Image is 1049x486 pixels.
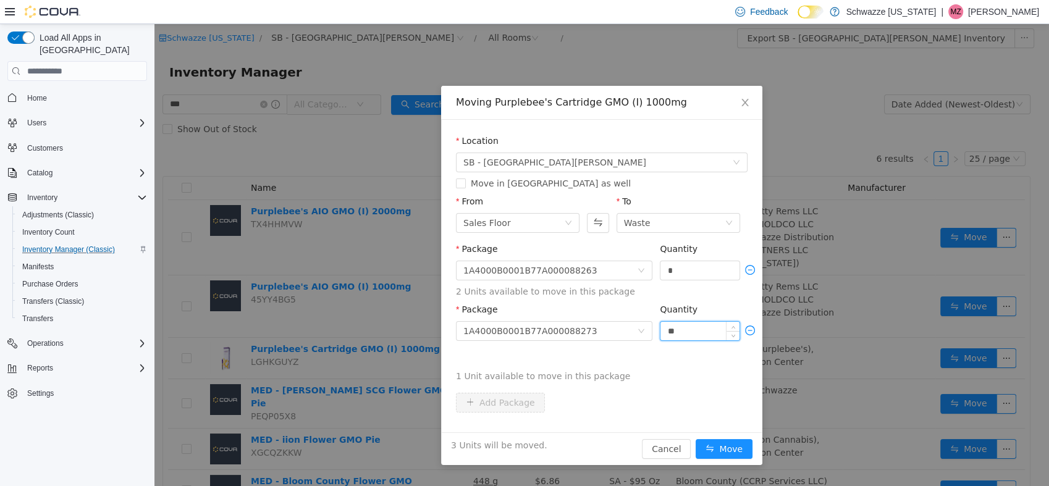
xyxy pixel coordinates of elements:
[309,190,356,208] div: Sales Floor
[22,140,147,156] span: Customers
[311,154,481,164] span: Move in [GEOGRAPHIC_DATA] as well
[506,298,585,316] input: Quantity
[578,135,586,143] i: icon: down
[17,294,147,309] span: Transfers (Classic)
[22,296,84,306] span: Transfers (Classic)
[27,93,47,103] span: Home
[17,294,89,309] a: Transfers (Classic)
[432,189,454,209] button: Swap
[22,190,62,205] button: Inventory
[309,298,443,316] div: 1A4000B0001B77A000088273
[309,129,492,148] span: SB - Fort Collins
[950,4,961,19] span: MZ
[410,195,418,204] i: icon: down
[576,249,581,254] i: icon: down
[2,139,152,157] button: Customers
[27,168,53,178] span: Catalog
[27,118,46,128] span: Users
[2,359,152,377] button: Reports
[22,386,59,401] a: Settings
[17,207,99,222] a: Adjustments (Classic)
[487,415,536,435] button: Cancel
[17,242,147,257] span: Inventory Manager (Classic)
[798,6,824,19] input: Dark Mode
[572,237,585,246] span: Increase Value
[27,363,53,373] span: Reports
[483,243,491,251] i: icon: down
[17,311,58,326] a: Transfers
[22,115,147,130] span: Users
[17,207,147,222] span: Adjustments (Classic)
[17,259,59,274] a: Manifests
[2,114,152,132] button: Users
[17,311,147,326] span: Transfers
[2,335,152,352] button: Operations
[22,361,147,375] span: Reports
[22,314,53,324] span: Transfers
[12,275,152,293] button: Purchase Orders
[586,297,605,317] button: icon: minus-circle-o
[2,189,152,206] button: Inventory
[22,115,51,130] button: Users
[483,303,491,312] i: icon: down
[506,237,585,256] input: Quantity
[17,225,80,240] a: Inventory Count
[12,241,152,258] button: Inventory Manager (Classic)
[27,388,54,398] span: Settings
[22,245,115,254] span: Inventory Manager (Classic)
[301,346,593,359] span: 1 Unit available to move in this package
[586,73,596,83] i: icon: close
[17,225,147,240] span: Inventory Count
[2,384,152,402] button: Settings
[470,190,496,208] div: Waste
[576,240,581,245] i: icon: up
[12,258,152,275] button: Manifests
[27,338,64,348] span: Operations
[571,195,578,204] i: icon: down
[22,385,147,401] span: Settings
[576,301,581,305] i: icon: up
[301,261,593,274] span: 2 Units available to move in this package
[505,220,543,230] label: Quantity
[301,112,344,122] label: Location
[17,277,147,291] span: Purchase Orders
[12,293,152,310] button: Transfers (Classic)
[17,259,147,274] span: Manifests
[12,206,152,224] button: Adjustments (Classic)
[572,246,585,256] span: Decrease Value
[948,4,963,19] div: Michael Zink
[572,307,585,316] span: Decrease Value
[22,227,75,237] span: Inventory Count
[17,277,83,291] a: Purchase Orders
[462,172,477,182] label: To
[22,336,147,351] span: Operations
[941,4,943,19] p: |
[22,90,147,105] span: Home
[541,415,598,435] button: icon: swapMove
[25,6,80,18] img: Cova
[301,280,343,290] label: Package
[35,31,147,56] span: Load All Apps in [GEOGRAPHIC_DATA]
[309,237,443,256] div: 1A4000B0001B77A000088263
[17,242,120,257] a: Inventory Manager (Classic)
[22,91,52,106] a: Home
[968,4,1039,19] p: [PERSON_NAME]
[573,62,608,96] button: Close
[2,88,152,106] button: Home
[12,224,152,241] button: Inventory Count
[22,262,54,272] span: Manifests
[301,220,343,230] label: Package
[22,336,69,351] button: Operations
[27,143,63,153] span: Customers
[750,6,788,18] span: Feedback
[301,172,329,182] label: From
[301,72,593,85] div: Moving Purplebee's Cartridge GMO (I) 1000mg
[572,298,585,307] span: Increase Value
[22,361,58,375] button: Reports
[22,141,68,156] a: Customers
[2,164,152,182] button: Catalog
[7,83,147,434] nav: Complex example
[22,279,78,289] span: Purchase Orders
[27,193,57,203] span: Inventory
